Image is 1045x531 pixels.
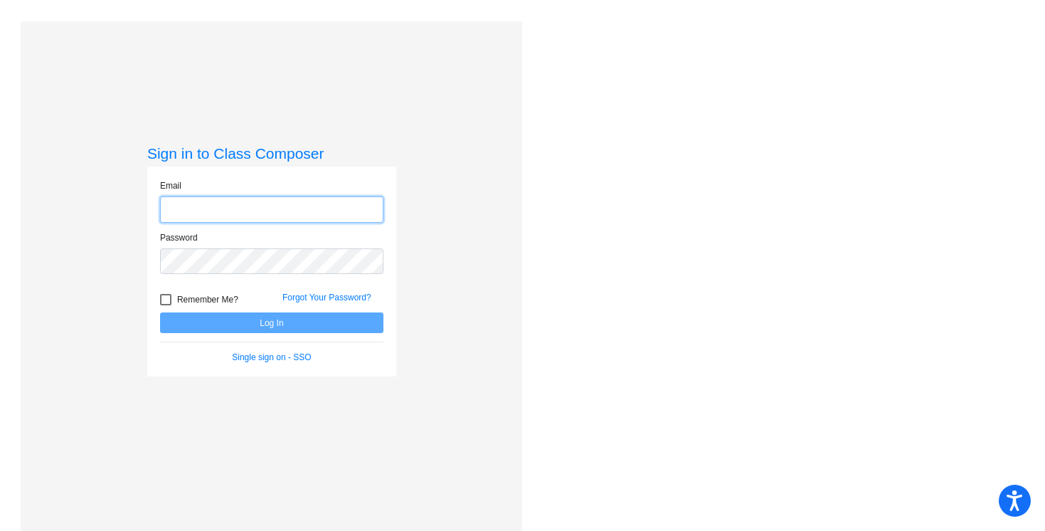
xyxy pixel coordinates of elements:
h3: Sign in to Class Composer [147,144,396,162]
a: Forgot Your Password? [282,293,371,303]
label: Email [160,179,181,192]
label: Password [160,231,198,244]
span: Remember Me? [177,291,238,308]
button: Log In [160,312,383,333]
a: Single sign on - SSO [232,352,311,362]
